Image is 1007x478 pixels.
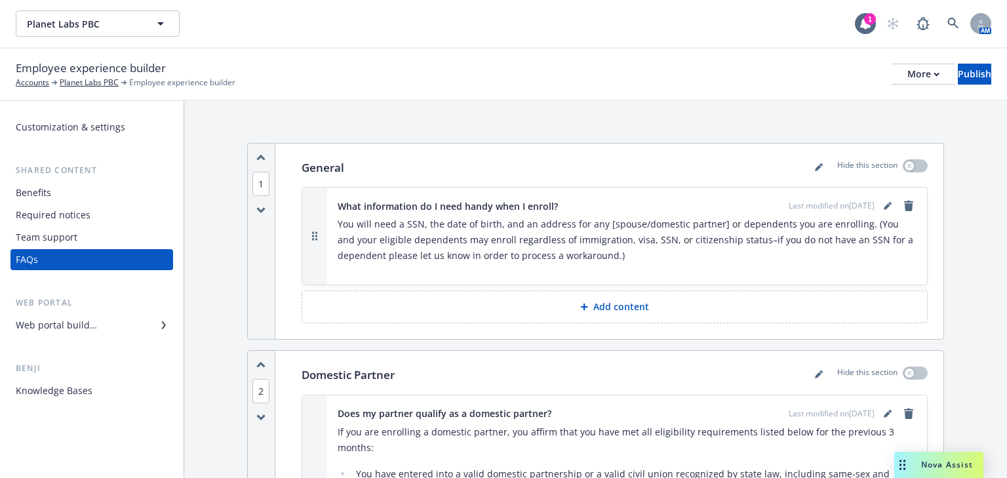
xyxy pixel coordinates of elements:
button: Nova Assist [894,452,983,478]
button: 1 [252,177,269,191]
p: You will need a SSN, the date of birth, and an address for any [spouse/domestic partner] or depen... [338,216,917,264]
button: Add content [302,290,928,323]
span: 2 [252,379,269,403]
a: editPencil [880,406,896,422]
p: Hide this section [837,367,898,384]
p: If you are enrolling a domestic partner, you affirm that you have met all eligibility requirement... [338,424,917,456]
p: General [302,159,344,176]
button: 2 [252,384,269,398]
button: Publish [958,64,991,85]
div: Publish [958,64,991,84]
span: Employee experience builder [129,77,235,89]
a: Required notices [10,205,173,226]
a: remove [901,406,917,422]
p: Add content [593,300,649,313]
div: Shared content [10,164,173,177]
p: Hide this section [837,159,898,176]
a: Customization & settings [10,117,173,138]
p: Domestic Partner [302,367,395,384]
div: More [907,64,939,84]
span: 1 [252,172,269,196]
a: Accounts [16,77,49,89]
a: Team support [10,227,173,248]
a: remove [901,198,917,214]
div: Team support [16,227,77,248]
div: Benefits [16,182,51,203]
a: Search [940,10,966,37]
div: Customization & settings [16,117,125,138]
span: What information do I need handy when I enroll? [338,199,558,213]
div: Knowledge Bases [16,380,92,401]
a: editPencil [880,198,896,214]
a: FAQs [10,249,173,270]
span: Employee experience builder [16,60,166,77]
span: Does my partner qualify as a domestic partner? [338,407,551,420]
a: editPencil [811,367,827,382]
a: Web portal builder [10,315,173,336]
span: Last modified on [DATE] [789,200,875,212]
span: Planet Labs PBC [27,17,140,31]
div: Benji [10,362,173,375]
a: Knowledge Bases [10,380,173,401]
div: Web portal [10,296,173,309]
span: Last modified on [DATE] [789,408,875,420]
a: Start snowing [880,10,906,37]
button: More [892,64,955,85]
div: FAQs [16,249,38,270]
span: Nova Assist [921,459,973,470]
div: Web portal builder [16,315,97,336]
button: Planet Labs PBC [16,10,180,37]
div: Required notices [16,205,90,226]
a: Benefits [10,182,173,203]
a: Report a Bug [910,10,936,37]
div: Drag to move [894,452,911,478]
a: Planet Labs PBC [60,77,119,89]
a: editPencil [811,159,827,175]
div: 1 [864,13,876,25]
